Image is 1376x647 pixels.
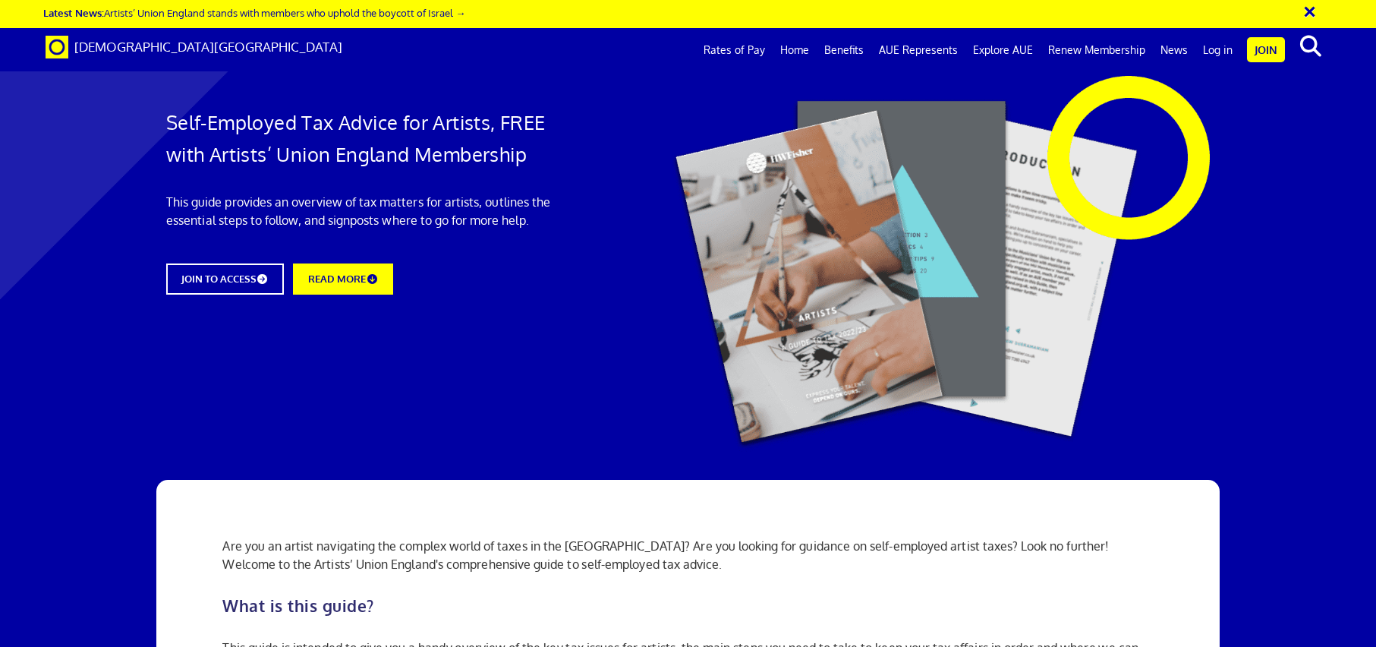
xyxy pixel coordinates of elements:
[965,31,1041,69] a: Explore AUE
[871,31,965,69] a: AUE Represents
[222,597,1153,614] h2: What is this guide?
[166,193,588,229] p: This guide provides an overview of tax matters for artists, outlines the essential steps to follo...
[43,6,104,19] strong: Latest News:
[43,6,465,19] a: Latest News:Artists’ Union England stands with members who uphold the boycott of Israel →
[34,28,354,66] a: Brand [DEMOGRAPHIC_DATA][GEOGRAPHIC_DATA]
[817,31,871,69] a: Benefits
[1041,31,1153,69] a: Renew Membership
[1153,31,1195,69] a: News
[1288,30,1334,62] button: search
[1247,37,1285,62] a: Join
[293,264,393,295] a: READ MORE
[166,106,588,170] h1: Self-Employed Tax Advice for Artists, FREE with Artists’ Union England Membership
[773,31,817,69] a: Home
[74,39,342,55] span: [DEMOGRAPHIC_DATA][GEOGRAPHIC_DATA]
[222,537,1153,573] p: Are you an artist navigating the complex world of taxes in the [GEOGRAPHIC_DATA]? Are you looking...
[696,31,773,69] a: Rates of Pay
[1195,31,1240,69] a: Log in
[166,264,284,295] a: JOIN TO ACCESS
